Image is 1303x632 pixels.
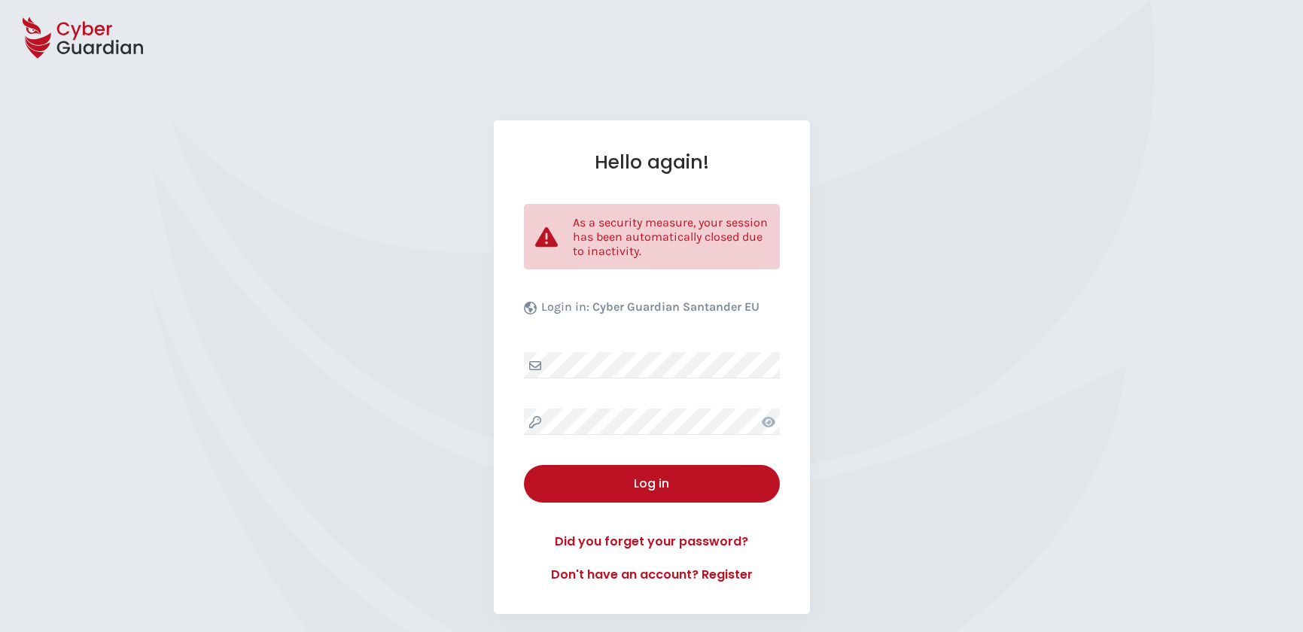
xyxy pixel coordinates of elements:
[573,215,769,258] p: As a security measure, your session has been automatically closed due to inactivity.
[524,465,780,503] button: Log in
[524,533,780,551] a: Did you forget your password?
[592,299,760,314] b: Cyber Guardian Santander EU
[535,475,769,493] div: Log in
[524,566,780,584] a: Don't have an account? Register
[524,150,780,174] h1: Hello again!
[541,299,760,322] p: Login in:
